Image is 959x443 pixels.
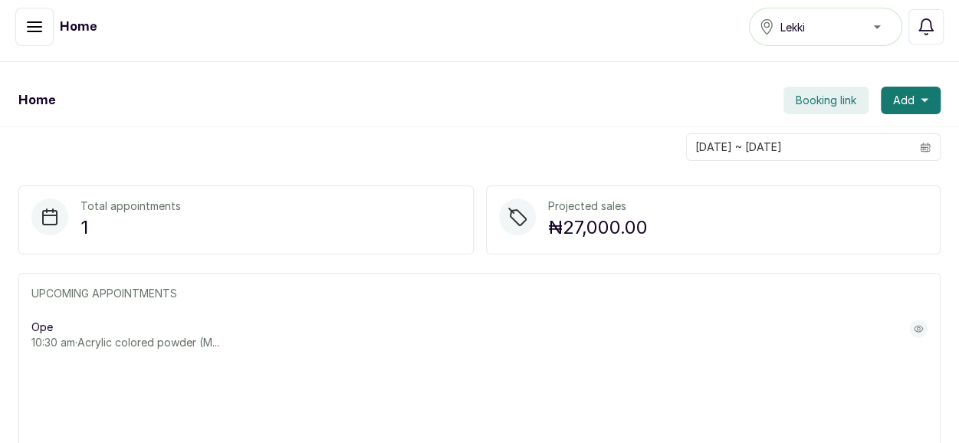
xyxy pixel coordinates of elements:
h1: Home [60,18,97,36]
input: Select date [687,134,911,160]
button: Add [881,87,941,114]
button: Booking link [783,87,869,114]
p: Total appointments [80,199,181,214]
p: Ope [31,320,219,335]
span: Lekki [780,19,805,35]
h1: Home [18,91,55,110]
button: Lekki [749,8,902,46]
span: Add [893,93,915,108]
p: 1 [80,214,181,241]
span: Booking link [796,93,856,108]
p: Projected sales [548,199,648,214]
p: ₦27,000.00 [548,214,648,241]
p: 10:30 am · Acrylic colored powder (M... [31,335,219,350]
svg: calendar [920,142,931,153]
p: UPCOMING APPOINTMENTS [31,286,928,301]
